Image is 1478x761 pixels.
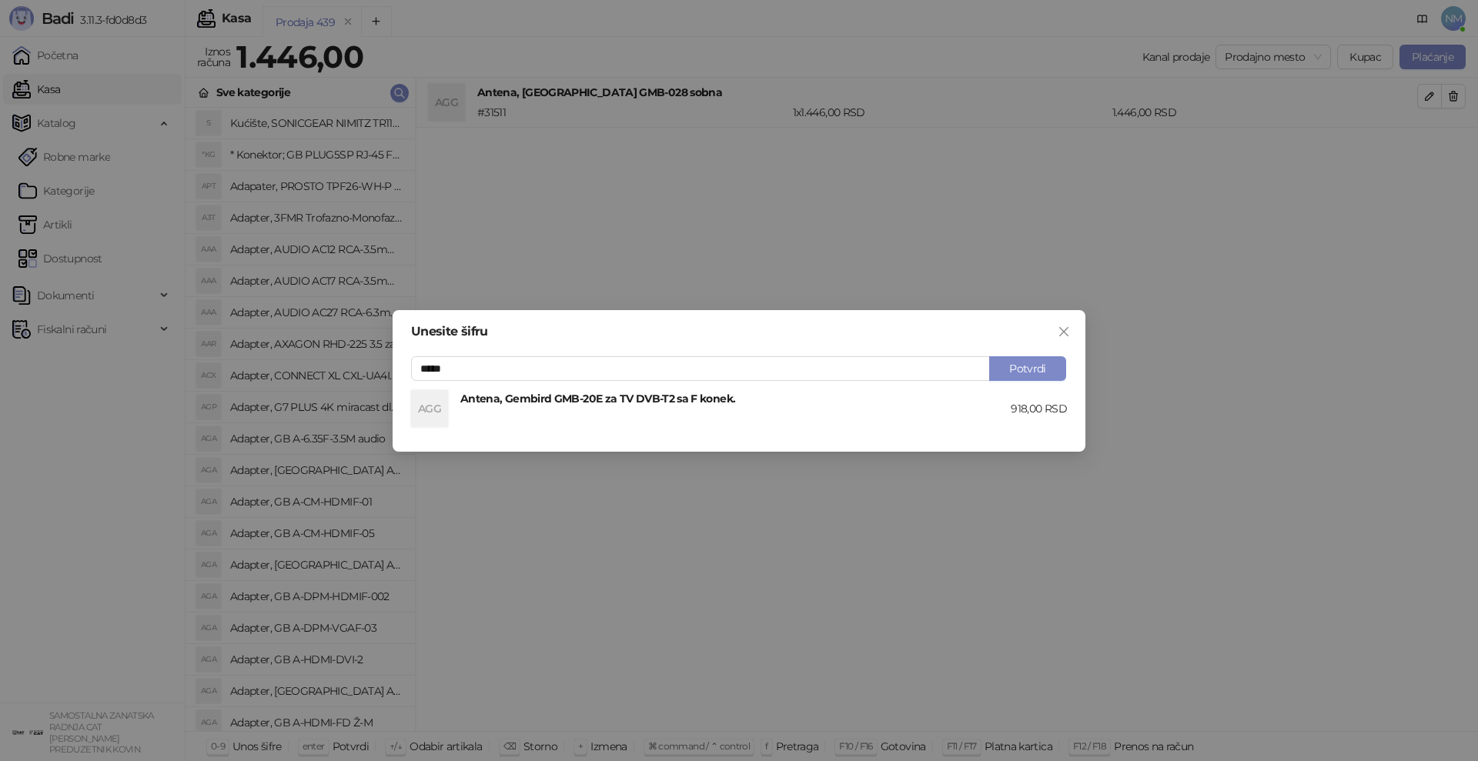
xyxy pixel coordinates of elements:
div: AGG [411,390,448,427]
button: Potvrdi [989,356,1066,381]
div: 918,00 RSD [1011,400,1067,417]
div: Unesite šifru [411,325,1067,338]
span: close [1058,325,1070,338]
h4: Antena, Gembird GMB-20E za TV DVB-T2 sa F konek. [460,390,1011,407]
button: Close [1052,319,1076,344]
span: Zatvori [1052,325,1076,338]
